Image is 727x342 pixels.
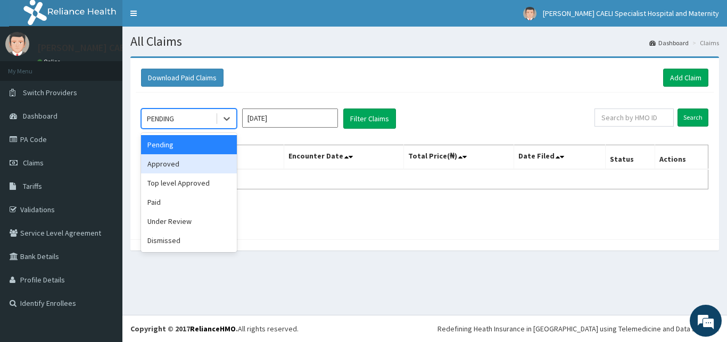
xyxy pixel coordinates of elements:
[130,35,719,48] h1: All Claims
[5,229,203,266] textarea: Type your message and hit 'Enter'
[678,109,708,127] input: Search
[147,113,174,124] div: PENDING
[141,135,237,154] div: Pending
[242,109,338,128] input: Select Month and Year
[284,145,403,170] th: Encounter Date
[655,145,708,170] th: Actions
[141,193,237,212] div: Paid
[649,38,689,47] a: Dashboard
[690,38,719,47] li: Claims
[543,9,719,18] span: [PERSON_NAME] CAELI Specialist Hospital and Maternity
[663,69,708,87] a: Add Claim
[141,173,237,193] div: Top level Approved
[175,5,200,31] div: Minimize live chat window
[130,324,238,333] strong: Copyright © 2017 .
[606,145,655,170] th: Status
[403,145,514,170] th: Total Price(₦)
[141,154,237,173] div: Approved
[190,324,236,333] a: RelianceHMO
[23,111,57,121] span: Dashboard
[141,231,237,250] div: Dismissed
[594,109,674,127] input: Search by HMO ID
[23,181,42,191] span: Tariffs
[20,53,43,80] img: d_794563401_company_1708531726252_794563401
[37,43,272,53] p: [PERSON_NAME] CAELI Specialist Hospital and Maternity
[23,158,44,168] span: Claims
[5,32,29,56] img: User Image
[343,109,396,129] button: Filter Claims
[514,145,606,170] th: Date Filed
[23,88,77,97] span: Switch Providers
[141,212,237,231] div: Under Review
[122,315,727,342] footer: All rights reserved.
[55,60,179,73] div: Chat with us now
[523,7,536,20] img: User Image
[37,58,63,65] a: Online
[62,103,147,211] span: We're online!
[437,323,719,334] div: Redefining Heath Insurance in [GEOGRAPHIC_DATA] using Telemedicine and Data Science!
[141,69,224,87] button: Download Paid Claims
